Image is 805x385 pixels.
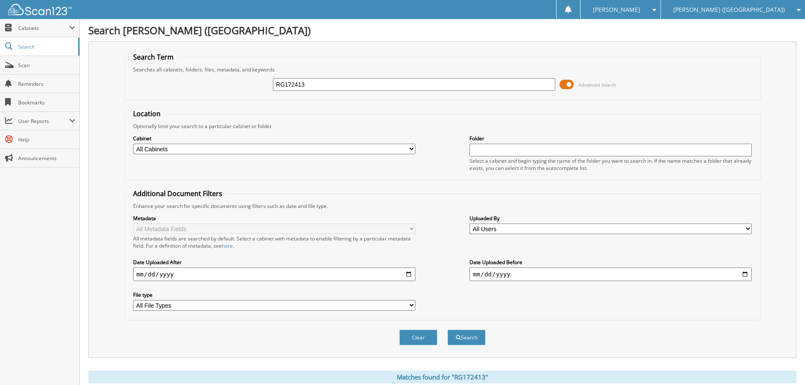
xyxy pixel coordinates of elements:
span: User Reports [18,117,69,125]
label: Uploaded By [469,215,752,222]
div: Matches found for "RG172413" [88,371,797,383]
span: Scan [18,62,75,69]
label: Metadata [133,215,415,222]
input: start [133,268,415,281]
label: Cabinet [133,135,415,142]
span: Reminders [18,80,75,87]
span: Bookmarks [18,99,75,106]
h1: Search [PERSON_NAME] ([GEOGRAPHIC_DATA]) [88,23,797,37]
span: Search [18,43,74,50]
legend: Search Term [129,52,178,62]
legend: Additional Document Filters [129,189,226,198]
span: Announcements [18,155,75,162]
div: Select a cabinet and begin typing the name of the folder you want to search in. If the name match... [469,157,752,172]
input: end [469,268,752,281]
img: scan123-logo-white.svg [8,4,72,15]
span: Help [18,136,75,143]
div: Enhance your search for specific documents using filters such as date and file type. [129,202,756,210]
label: Folder [469,135,752,142]
span: Cabinets [18,25,69,32]
button: Clear [399,330,437,345]
button: Search [448,330,486,345]
span: Advanced Search [579,82,616,88]
span: [PERSON_NAME] [593,7,640,12]
div: Optionally limit your search to a particular cabinet or folder [129,123,756,130]
span: [PERSON_NAME] ([GEOGRAPHIC_DATA]) [673,7,785,12]
label: File type [133,291,415,298]
legend: Location [129,109,165,118]
div: All metadata fields are searched by default. Select a cabinet with metadata to enable filtering b... [133,235,415,249]
label: Date Uploaded Before [469,259,752,266]
div: Searches all cabinets, folders, files, metadata, and keywords [129,66,756,73]
label: Date Uploaded After [133,259,415,266]
a: here [222,242,233,249]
